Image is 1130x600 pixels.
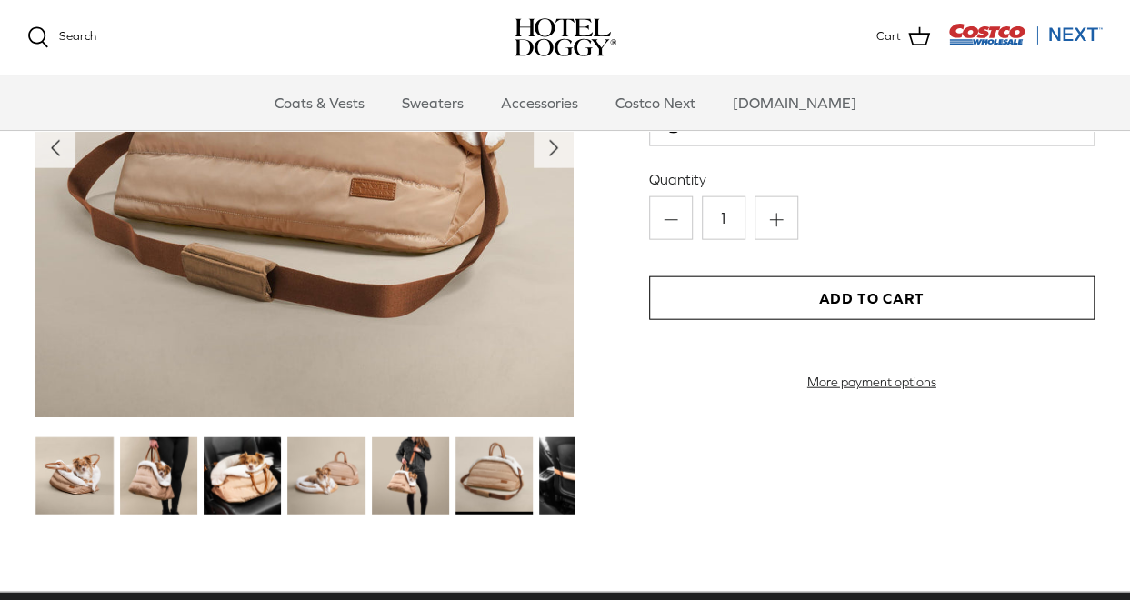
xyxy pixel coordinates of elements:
[27,26,96,48] a: Search
[385,75,480,130] a: Sweaters
[716,75,873,130] a: [DOMAIN_NAME]
[59,29,96,43] span: Search
[35,128,75,168] button: Previous
[649,276,1095,320] button: Add to Cart
[515,18,616,56] img: hoteldoggycom
[948,35,1103,48] a: Visit Costco Next
[599,75,712,130] a: Costco Next
[649,375,1095,390] a: More payment options
[690,116,725,133] span: Black
[948,23,1103,45] img: Costco Next
[204,437,281,515] img: small dog in a tan dog carrier on a black seat in the car
[258,75,381,130] a: Coats & Vests
[876,27,901,46] span: Cart
[485,75,595,130] a: Accessories
[534,128,574,168] button: Next
[876,25,930,49] a: Cart
[515,18,616,56] a: hoteldoggy.com hoteldoggycom
[702,196,745,240] input: Quantity
[649,169,1095,189] label: Quantity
